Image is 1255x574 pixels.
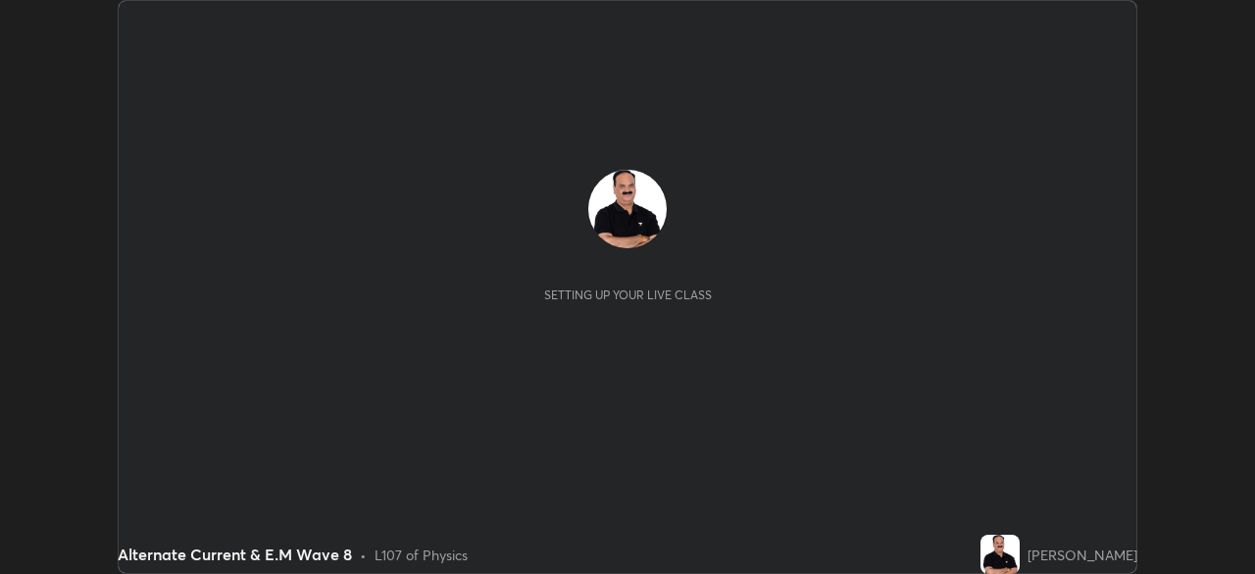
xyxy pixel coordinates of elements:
img: 605ba8bc909545269ef7945e2730f7c4.jpg [980,535,1020,574]
img: 605ba8bc909545269ef7945e2730f7c4.jpg [588,170,667,248]
div: [PERSON_NAME] [1028,545,1137,565]
div: Alternate Current & E.M Wave 8 [118,543,352,566]
div: • [360,545,367,565]
div: L107 of Physics [375,545,468,565]
div: Setting up your live class [544,287,712,302]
